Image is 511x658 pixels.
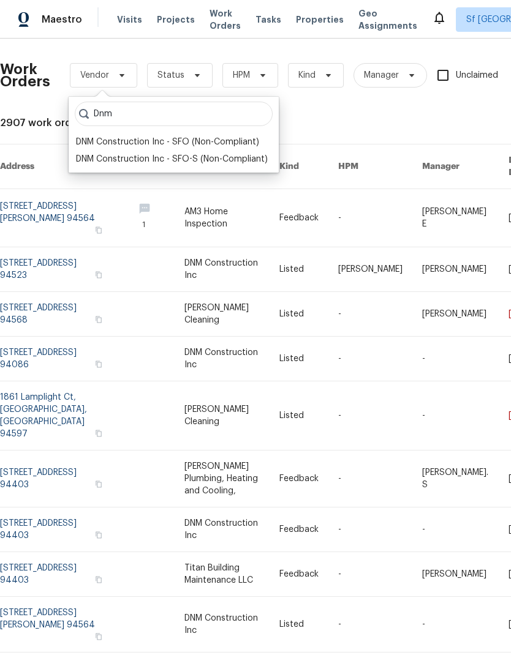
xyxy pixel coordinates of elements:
[412,189,499,247] td: [PERSON_NAME] E
[328,381,412,451] td: -
[270,597,328,652] td: Listed
[175,189,270,247] td: AM3 Home Inspection
[412,144,499,189] th: Manager
[175,507,270,552] td: DNM Construction Inc
[412,247,499,292] td: [PERSON_NAME]
[328,337,412,381] td: -
[270,337,328,381] td: Listed
[93,314,104,325] button: Copy Address
[157,13,195,26] span: Projects
[270,381,328,451] td: Listed
[412,597,499,652] td: -
[80,69,109,81] span: Vendor
[175,597,270,652] td: DNM Construction Inc
[93,479,104,490] button: Copy Address
[157,69,184,81] span: Status
[270,507,328,552] td: Feedback
[270,552,328,597] td: Feedback
[328,552,412,597] td: -
[175,381,270,451] td: [PERSON_NAME] Cleaning
[358,7,417,32] span: Geo Assignments
[328,189,412,247] td: -
[412,292,499,337] td: [PERSON_NAME]
[93,269,104,280] button: Copy Address
[93,574,104,585] button: Copy Address
[175,451,270,507] td: [PERSON_NAME] Plumbing, Heating and Cooling,
[270,292,328,337] td: Listed
[364,69,399,81] span: Manager
[298,69,316,81] span: Kind
[93,529,104,540] button: Copy Address
[328,507,412,552] td: -
[270,451,328,507] td: Feedback
[210,7,241,32] span: Work Orders
[233,69,250,81] span: HPM
[175,247,270,292] td: DNM Construction Inc
[93,359,104,370] button: Copy Address
[412,507,499,552] td: -
[255,15,281,24] span: Tasks
[456,69,498,82] span: Unclaimed
[117,13,142,26] span: Visits
[412,381,499,451] td: -
[296,13,344,26] span: Properties
[412,552,499,597] td: [PERSON_NAME]
[328,597,412,652] td: -
[412,337,499,381] td: -
[328,292,412,337] td: -
[93,631,104,642] button: Copy Address
[412,451,499,507] td: [PERSON_NAME]. S
[328,451,412,507] td: -
[93,225,104,236] button: Copy Address
[93,428,104,439] button: Copy Address
[42,13,82,26] span: Maestro
[270,144,328,189] th: Kind
[328,144,412,189] th: HPM
[175,337,270,381] td: DNM Construction Inc
[328,247,412,292] td: [PERSON_NAME]
[175,292,270,337] td: [PERSON_NAME] Cleaning
[270,189,328,247] td: Feedback
[76,136,259,148] div: DNM Construction Inc - SFO (Non-Compliant)
[76,153,268,165] div: DNM Construction Inc - SFO-S (Non-Compliant)
[175,552,270,597] td: Titan Building Maintenance LLC
[270,247,328,292] td: Listed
